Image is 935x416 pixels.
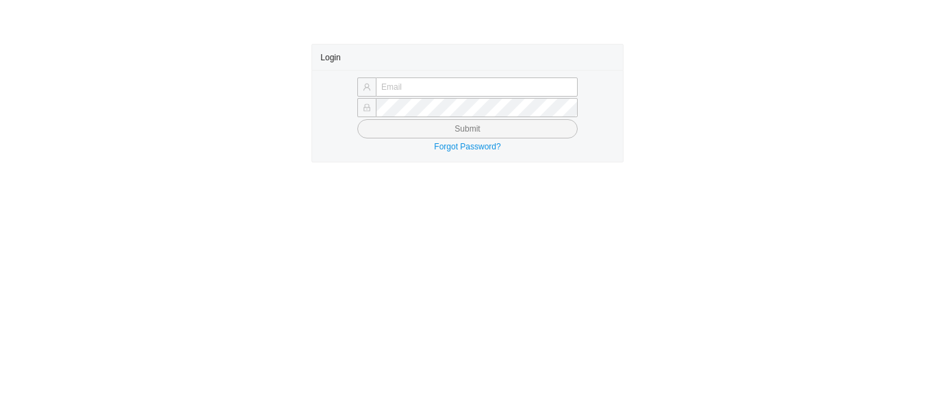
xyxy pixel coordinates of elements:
[363,103,371,112] span: lock
[320,45,614,70] div: Login
[357,119,578,138] button: Submit
[363,83,371,91] span: user
[376,77,578,97] input: Email
[434,142,500,151] a: Forgot Password?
